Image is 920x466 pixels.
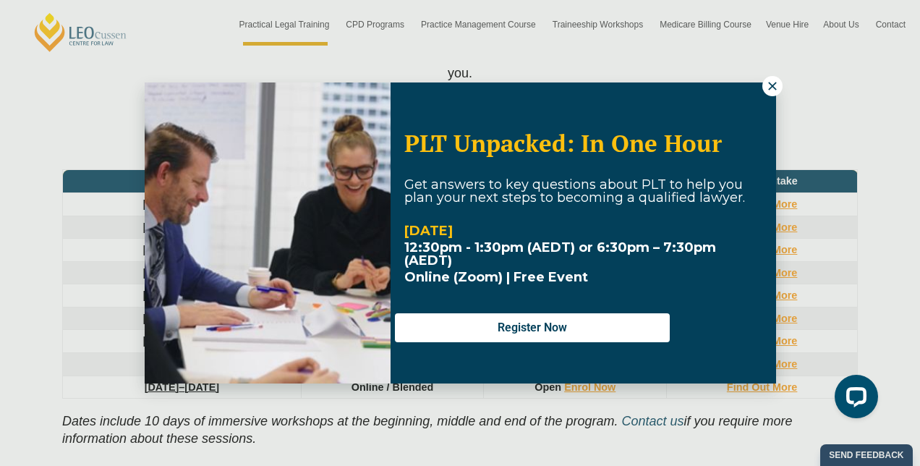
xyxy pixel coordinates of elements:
button: Register Now [395,313,670,342]
img: Woman in yellow blouse holding folders looking to the right and smiling [145,82,391,384]
span: Get answers to key questions about PLT to help you plan your next steps to becoming a qualified l... [404,177,745,206]
strong: [DATE] [404,223,453,239]
strong: 12:30pm - 1:30pm (AEDT) or 6:30pm – 7:30pm (AEDT) [404,240,716,268]
iframe: LiveChat chat widget [823,369,884,430]
span: PLT Unpacked: In One Hour [404,127,722,158]
span: Online (Zoom) | Free Event [404,269,588,285]
button: Close [762,76,783,96]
